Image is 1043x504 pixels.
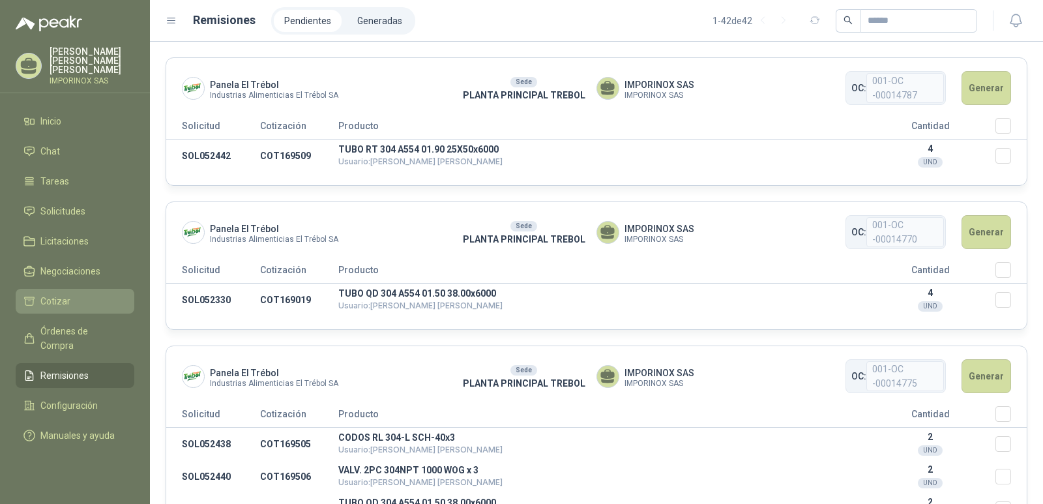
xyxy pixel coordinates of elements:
[510,221,537,231] div: Sede
[40,144,60,158] span: Chat
[193,11,256,29] h1: Remisiones
[166,428,260,461] td: SOL052438
[260,140,338,173] td: COT169509
[962,215,1011,249] button: Generar
[865,464,995,475] p: 2
[40,114,61,128] span: Inicio
[16,363,134,388] a: Remisiones
[40,294,70,308] span: Cotizar
[962,359,1011,393] button: Generar
[624,92,694,99] span: IMPORINOX SAS
[451,232,596,246] p: PLANTA PRINCIPAL TREBOL
[866,73,944,103] span: 001-OC -00014787
[865,143,995,154] p: 4
[40,234,89,248] span: Licitaciones
[866,217,944,247] span: 001-OC -00014770
[451,88,596,102] p: PLANTA PRINCIPAL TREBOL
[865,118,995,140] th: Cantidad
[210,236,338,243] span: Industrias Alimenticias El Trébol SA
[624,380,694,387] span: IMPORINOX SAS
[210,380,338,387] span: Industrias Alimenticias El Trébol SA
[338,477,503,487] span: Usuario: [PERSON_NAME] [PERSON_NAME]
[16,259,134,284] a: Negociaciones
[16,393,134,418] a: Configuración
[338,145,865,154] p: TUBO RT 304 A554 01.90 25X50x6000
[274,10,342,32] a: Pendientes
[183,78,204,99] img: Company Logo
[347,10,413,32] a: Generadas
[16,109,134,134] a: Inicio
[40,204,85,218] span: Solicitudes
[260,118,338,140] th: Cotización
[338,406,865,428] th: Producto
[851,369,866,383] span: OC:
[260,406,338,428] th: Cotización
[510,77,537,87] div: Sede
[40,264,100,278] span: Negociaciones
[210,78,338,92] span: Panela El Trébol
[338,118,865,140] th: Producto
[451,376,596,391] p: PLANTA PRINCIPAL TREBOL
[624,236,694,243] span: IMPORINOX SAS
[166,460,260,493] td: SOL052440
[16,229,134,254] a: Licitaciones
[16,289,134,314] a: Cotizar
[865,262,995,284] th: Cantidad
[16,16,82,31] img: Logo peakr
[866,361,944,391] span: 001-OC -00014775
[166,406,260,428] th: Solicitud
[995,140,1027,173] td: Seleccionar/deseleccionar
[510,365,537,376] div: Sede
[851,225,866,239] span: OC:
[40,174,69,188] span: Tareas
[338,289,865,298] p: TUBO QD 304 A554 01.50 38.00x6000
[338,156,503,166] span: Usuario: [PERSON_NAME] [PERSON_NAME]
[712,10,794,31] div: 1 - 42 de 42
[995,460,1027,493] td: Seleccionar/deseleccionar
[865,432,995,442] p: 2
[260,428,338,461] td: COT169505
[260,284,338,317] td: COT169019
[40,368,89,383] span: Remisiones
[183,366,204,387] img: Company Logo
[166,140,260,173] td: SOL052442
[918,157,943,168] div: UND
[918,478,943,488] div: UND
[16,319,134,358] a: Órdenes de Compra
[338,433,865,442] p: CODOS RL 304-L SCH-40x3
[183,222,204,243] img: Company Logo
[962,71,1011,105] button: Generar
[166,262,260,284] th: Solicitud
[995,262,1027,284] th: Seleccionar/deseleccionar
[624,222,694,236] span: IMPORINOX SAS
[338,262,865,284] th: Producto
[210,222,338,236] span: Panela El Trébol
[865,406,995,428] th: Cantidad
[851,81,866,95] span: OC:
[260,262,338,284] th: Cotización
[995,284,1027,317] td: Seleccionar/deseleccionar
[918,445,943,456] div: UND
[338,301,503,310] span: Usuario: [PERSON_NAME] [PERSON_NAME]
[995,118,1027,140] th: Seleccionar/deseleccionar
[338,466,865,475] p: VALV. 2PC 304NPT 1000 WOG x 3
[918,301,943,312] div: UND
[995,406,1027,428] th: Seleccionar/deseleccionar
[995,428,1027,461] td: Seleccionar/deseleccionar
[624,366,694,380] span: IMPORINOX SAS
[166,118,260,140] th: Solicitud
[50,77,134,85] p: IMPORINOX SAS
[210,366,338,380] span: Panela El Trébol
[40,428,115,443] span: Manuales y ayuda
[624,78,694,92] span: IMPORINOX SAS
[40,324,122,353] span: Órdenes de Compra
[166,284,260,317] td: SOL052330
[338,445,503,454] span: Usuario: [PERSON_NAME] [PERSON_NAME]
[844,16,853,25] span: search
[16,199,134,224] a: Solicitudes
[260,460,338,493] td: COT169506
[210,92,338,99] span: Industrias Alimenticias El Trébol SA
[50,47,134,74] p: [PERSON_NAME] [PERSON_NAME] [PERSON_NAME]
